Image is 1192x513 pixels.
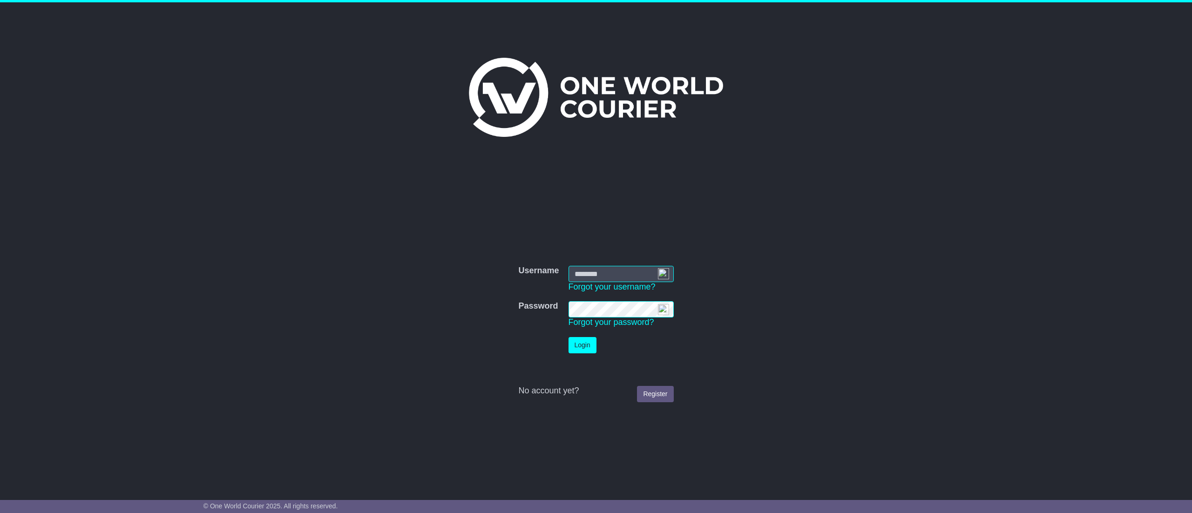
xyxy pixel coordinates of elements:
[569,282,656,291] a: Forgot your username?
[518,301,558,311] label: Password
[569,317,654,327] a: Forgot your password?
[469,58,723,137] img: One World
[203,502,338,510] span: © One World Courier 2025. All rights reserved.
[637,386,673,402] a: Register
[518,386,673,396] div: No account yet?
[658,304,669,315] img: npw-badge-icon-locked.svg
[569,337,596,353] button: Login
[658,268,669,279] img: npw-badge-icon-locked.svg
[518,266,559,276] label: Username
